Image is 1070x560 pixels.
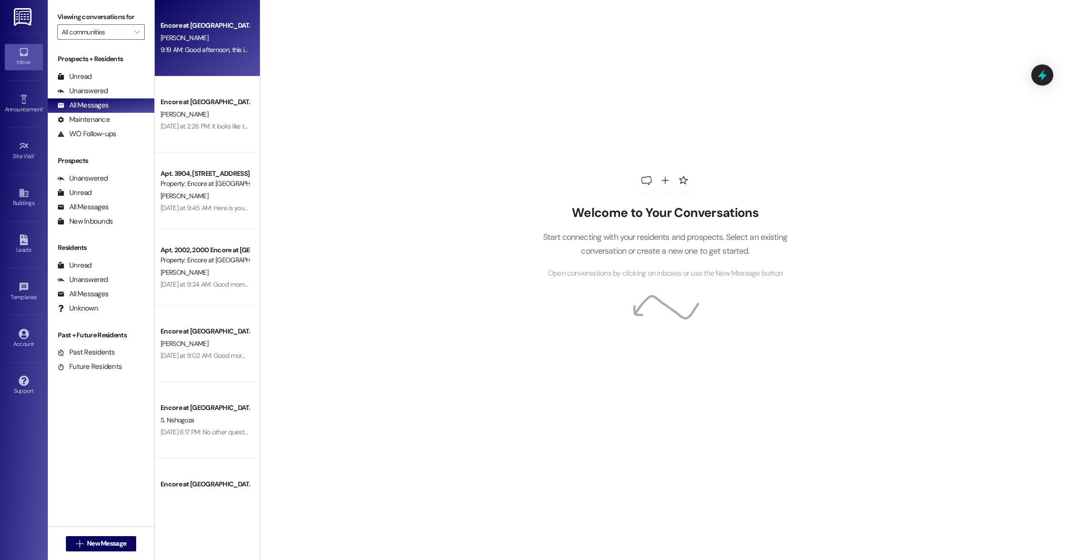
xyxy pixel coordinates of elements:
div: All Messages [57,100,108,110]
a: Templates • [5,279,43,305]
span: Open conversations by clicking on inboxes or use the New Message button [548,268,782,280]
span: • [43,105,44,111]
div: All Messages [57,289,108,299]
h2: Welcome to Your Conversations [528,205,802,221]
i:  [76,540,83,548]
div: Apt. 3904, [STREET_ADDRESS] [160,169,249,179]
div: Prospects + Residents [48,54,154,64]
div: Past Residents [57,347,115,357]
div: Encore at [GEOGRAPHIC_DATA] [160,326,249,336]
div: Maintenance [57,115,110,125]
a: Buildings [5,185,43,211]
div: Encore at [GEOGRAPHIC_DATA] [160,97,249,107]
a: Support [5,373,43,398]
a: Inbox [5,44,43,70]
span: [PERSON_NAME] [160,110,208,118]
label: Viewing conversations for [57,10,145,24]
div: Unread [57,188,92,198]
div: Encore at [GEOGRAPHIC_DATA] [160,479,249,489]
span: [PERSON_NAME] [160,192,208,200]
a: Site Visit • [5,138,43,164]
span: [PERSON_NAME] [160,268,208,277]
div: Encore at [GEOGRAPHIC_DATA] [160,403,249,413]
div: Property: Encore at [GEOGRAPHIC_DATA] [160,179,249,189]
div: Future Residents [57,362,122,372]
div: [DATE] at 9:02 AM: Good morning, this is Caylee with Encore! I just wanted to let you know that w... [160,351,734,360]
div: All Messages [57,202,108,212]
div: Unknown [57,303,98,313]
p: Start connecting with your residents and prospects. Select an existing conversation or create a n... [528,230,802,258]
img: ResiDesk Logo [14,8,33,26]
span: S. Nshogoza [160,416,194,424]
div: [DATE] at 9:24 AM: Good morning, this is [PERSON_NAME]. I just wanted to reach out and let you kn... [160,280,653,289]
div: Unread [57,72,92,82]
span: • [37,292,38,299]
i:  [134,28,139,36]
span: New Message [87,538,126,549]
a: Leads [5,232,43,258]
div: Residents [48,243,154,253]
div: [DATE] 6:17 PM: No other questions, thank you! [160,428,287,436]
div: [DATE] at 9:45 AM: Here is your PooPrints preregistration link: [URL][DOMAIN_NAME] (You can alway... [160,204,556,212]
input: All communities [62,24,129,40]
div: Past + Future Residents [48,330,154,340]
div: Unanswered [57,275,108,285]
div: New Inbounds [57,216,113,226]
div: [DATE] at 2:26 PM: It looks like the last thing we need is the proof of monthly income from your ... [160,122,600,130]
span: [PERSON_NAME] [160,492,208,501]
div: Apt. 2002, 2000 Encore at [GEOGRAPHIC_DATA] [160,245,249,255]
span: • [34,151,36,158]
div: WO Follow-ups [57,129,116,139]
div: Encore at [GEOGRAPHIC_DATA] [160,21,249,31]
div: Unanswered [57,86,108,96]
a: Account [5,326,43,352]
div: Prospects [48,156,154,166]
div: Unanswered [57,173,108,183]
div: Unread [57,260,92,270]
span: [PERSON_NAME] [160,33,208,42]
button: New Message [66,536,137,551]
span: [PERSON_NAME] [160,339,208,348]
div: Property: Encore at [GEOGRAPHIC_DATA] [160,255,249,265]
